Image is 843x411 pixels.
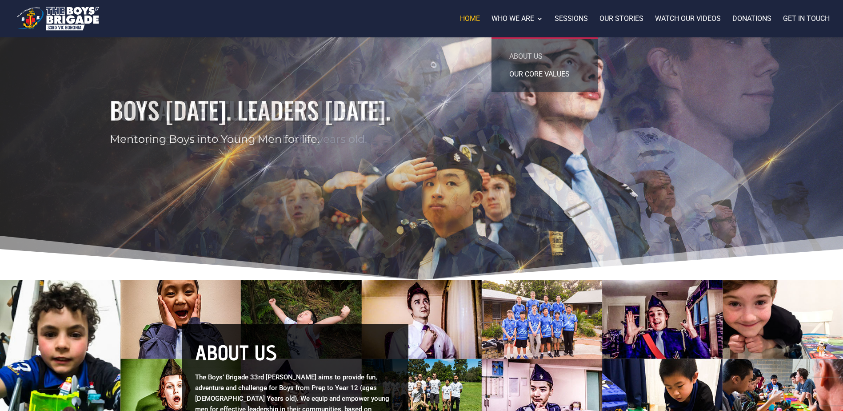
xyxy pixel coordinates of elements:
img: The Boys' Brigade 33rd Vic Boronia [15,4,101,33]
a: Sessions [555,16,588,37]
h1: About us [195,338,395,372]
a: Our stories [599,16,643,37]
a: Watch our videos [655,16,721,37]
a: Get in touch [783,16,830,37]
div: For Boys ages [DEMOGRAPHIC_DATA] years old. [110,132,733,147]
a: About us [500,48,589,65]
a: Donations [732,16,771,37]
h2: Fun. Adventure. Challenge. [110,93,733,132]
a: Our core values [500,65,589,83]
a: Home [460,16,480,37]
a: Who we are [491,16,543,37]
